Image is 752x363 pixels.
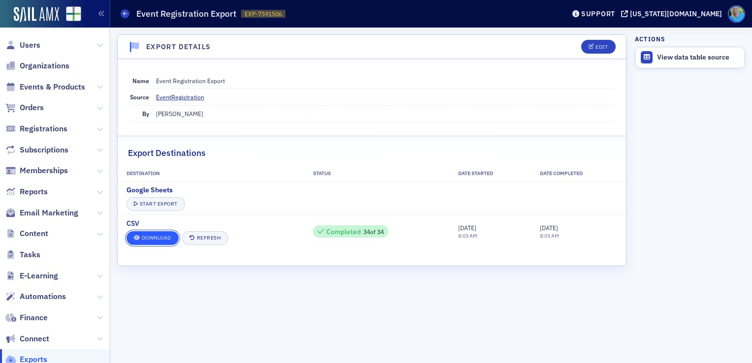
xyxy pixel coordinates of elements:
div: [US_STATE][DOMAIN_NAME] [630,9,722,18]
span: By [142,110,149,118]
a: Download [126,231,179,245]
a: Orders [5,102,44,113]
dd: Event Registration Export [156,73,614,89]
img: SailAMX [66,6,81,22]
a: Organizations [5,60,69,71]
a: E-Learning [5,271,58,281]
h1: Event Registration Export [136,8,236,20]
h4: Actions [635,34,665,43]
h2: Export Destinations [128,147,206,159]
span: Finance [20,312,48,323]
span: E-Learning [20,271,58,281]
span: Name [132,77,149,85]
a: Finance [5,312,48,323]
dd: [PERSON_NAME] [156,106,614,121]
a: Email Marketing [5,208,78,218]
span: Users [20,40,40,51]
span: Events & Products [20,82,85,92]
th: Date Started [450,166,532,181]
th: Destination [118,166,305,181]
a: Automations [5,291,66,302]
a: Connect [5,333,49,344]
span: Connect [20,333,49,344]
th: Date Completed [532,166,626,181]
span: Subscriptions [20,145,68,155]
span: Organizations [20,60,69,71]
time: 8:03 AM [540,232,559,239]
button: Refresh [182,231,228,245]
a: Users [5,40,40,51]
span: Orders [20,102,44,113]
time: 8:03 AM [458,232,477,239]
span: Source [130,93,149,101]
span: Reports [20,186,48,197]
span: Profile [728,5,745,23]
a: Registrations [5,123,67,134]
span: Memberships [20,165,68,176]
div: 34 / 34 Rows [313,225,388,238]
a: EventRegistration [156,92,212,101]
div: Completed [326,229,361,235]
button: Edit [581,40,615,54]
span: Automations [20,291,66,302]
span: Content [20,228,48,239]
span: CSV [126,218,139,229]
div: Support [581,9,615,18]
span: Tasks [20,249,40,260]
a: Content [5,228,48,239]
img: SailAMX [14,7,59,23]
th: Status [305,166,450,181]
span: [DATE] [540,224,558,232]
span: Registrations [20,123,67,134]
button: Start Export [126,197,185,211]
div: View data table source [657,53,740,62]
h4: Export Details [146,42,211,52]
span: Google Sheets [126,185,173,195]
span: [DATE] [458,224,476,232]
a: View data table source [635,47,745,68]
div: Edit [595,44,608,50]
a: Memberships [5,165,68,176]
button: [US_STATE][DOMAIN_NAME] [621,10,725,17]
div: 34 of 34 [317,227,384,236]
span: EXP-7591506 [245,10,282,18]
a: Events & Products [5,82,85,92]
a: View Homepage [59,6,81,23]
span: Email Marketing [20,208,78,218]
a: Subscriptions [5,145,68,155]
a: Tasks [5,249,40,260]
a: Reports [5,186,48,197]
